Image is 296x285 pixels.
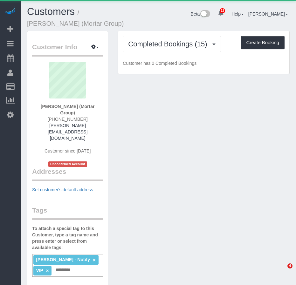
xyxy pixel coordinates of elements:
span: Completed Bookings (15) [128,40,210,48]
span: 12 [220,8,225,13]
a: × [93,257,96,263]
a: [PERSON_NAME] [248,11,288,17]
legend: Customer Info [32,42,103,57]
iframe: Intercom live chat [274,263,290,279]
span: [PHONE_NUMBER] [48,117,88,122]
a: Help [231,11,244,17]
a: 12 [215,6,227,20]
button: Completed Bookings (15) [123,36,221,52]
img: New interface [200,10,210,18]
span: VIP [36,268,43,273]
span: Customer since [DATE] [45,148,91,153]
span: Unconfirmed Account [48,161,87,167]
a: Set customer's default address [32,187,93,192]
a: Customers [27,6,75,17]
a: [PERSON_NAME][EMAIL_ADDRESS][DOMAIN_NAME] [48,123,87,141]
span: 4 [287,263,293,268]
p: Customer has 0 Completed Bookings [123,60,285,66]
label: To attach a special tag to this Customer, type a tag name and press enter or select from availabl... [32,225,103,251]
a: × [46,268,49,274]
button: Create Booking [241,36,285,49]
strong: [PERSON_NAME] (Mortar Group) [41,104,95,115]
a: Beta [191,11,210,17]
legend: Tags [32,206,103,220]
span: [PERSON_NAME] - Notify [36,257,90,262]
img: Automaid Logo [4,6,17,15]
